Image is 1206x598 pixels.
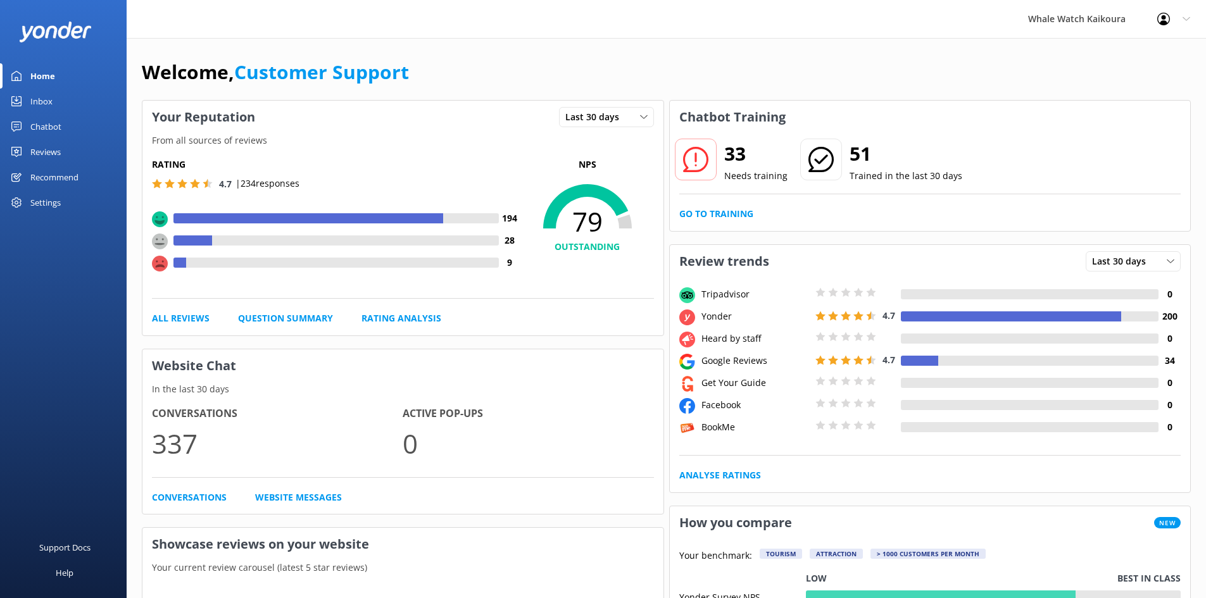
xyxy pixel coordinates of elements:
[698,398,812,412] div: Facebook
[1154,517,1181,528] span: New
[142,528,663,561] h3: Showcase reviews on your website
[1159,354,1181,368] h4: 34
[850,139,962,169] h2: 51
[698,309,812,323] div: Yonder
[142,349,663,382] h3: Website Chat
[142,382,663,396] p: In the last 30 days
[670,101,795,134] h3: Chatbot Training
[499,256,521,270] h4: 9
[219,178,232,190] span: 4.7
[883,309,895,321] span: 4.7
[403,422,653,464] p: 0
[238,311,333,325] a: Question Summary
[30,63,55,89] div: Home
[1159,287,1181,301] h4: 0
[56,560,73,585] div: Help
[152,158,521,171] h5: Rating
[850,169,962,183] p: Trained in the last 30 days
[255,490,342,504] a: Website Messages
[521,158,654,171] p: NPS
[698,420,812,434] div: BookMe
[403,406,653,422] h4: Active Pop-ups
[521,206,654,237] span: 79
[30,190,61,215] div: Settings
[142,101,265,134] h3: Your Reputation
[698,354,812,368] div: Google Reviews
[670,245,779,278] h3: Review trends
[30,114,61,139] div: Chatbot
[1159,309,1181,323] h4: 200
[670,506,801,539] h3: How you compare
[679,207,753,221] a: Go to Training
[30,89,53,114] div: Inbox
[142,561,663,575] p: Your current review carousel (latest 5 star reviews)
[499,211,521,225] h4: 194
[361,311,441,325] a: Rating Analysis
[698,332,812,346] div: Heard by staff
[679,468,761,482] a: Analyse Ratings
[724,169,788,183] p: Needs training
[152,422,403,464] p: 337
[679,549,752,564] p: Your benchmark:
[698,287,812,301] div: Tripadvisor
[142,57,409,87] h1: Welcome,
[499,234,521,247] h4: 28
[39,535,91,560] div: Support Docs
[1159,376,1181,390] h4: 0
[30,165,79,190] div: Recommend
[236,177,299,190] p: | 234 responses
[152,490,227,504] a: Conversations
[1159,332,1181,346] h4: 0
[1117,571,1181,585] p: Best in class
[806,571,827,585] p: Low
[883,354,895,366] span: 4.7
[565,110,627,124] span: Last 30 days
[1159,420,1181,434] h4: 0
[1092,254,1153,268] span: Last 30 days
[1159,398,1181,412] h4: 0
[142,134,663,147] p: From all sources of reviews
[870,549,986,559] div: > 1000 customers per month
[152,311,210,325] a: All Reviews
[521,240,654,254] h4: OUTSTANDING
[810,549,863,559] div: Attraction
[760,549,802,559] div: Tourism
[724,139,788,169] h2: 33
[698,376,812,390] div: Get Your Guide
[19,22,92,42] img: yonder-white-logo.png
[30,139,61,165] div: Reviews
[234,59,409,85] a: Customer Support
[152,406,403,422] h4: Conversations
